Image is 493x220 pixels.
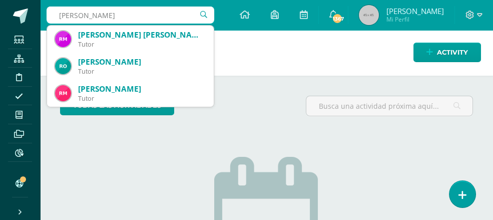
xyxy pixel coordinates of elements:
div: [PERSON_NAME] [PERSON_NAME] [78,30,206,40]
img: 45x45 [359,5,379,25]
span: 1367 [332,13,343,24]
h1: Activities [52,30,481,76]
div: Tutor [78,40,206,49]
input: Search a user… [47,7,214,24]
a: Activity [413,43,481,62]
div: [PERSON_NAME] [78,57,206,67]
img: 0d0c5fcb639b352966d17cef52f611f9.png [55,85,71,101]
div: Tutor [78,94,206,103]
img: 40cb72839aa68aeef9dace471305e2e0.png [55,58,71,74]
span: Activity [437,43,468,62]
span: Mi Perfil [386,15,444,24]
span: [PERSON_NAME] [386,6,444,16]
div: Tutor [78,67,206,76]
img: 816b57409ff477ec1540d500887b27bd.png [55,31,71,47]
input: Busca una actividad próxima aquí... [306,96,472,116]
div: [PERSON_NAME] [78,84,206,94]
